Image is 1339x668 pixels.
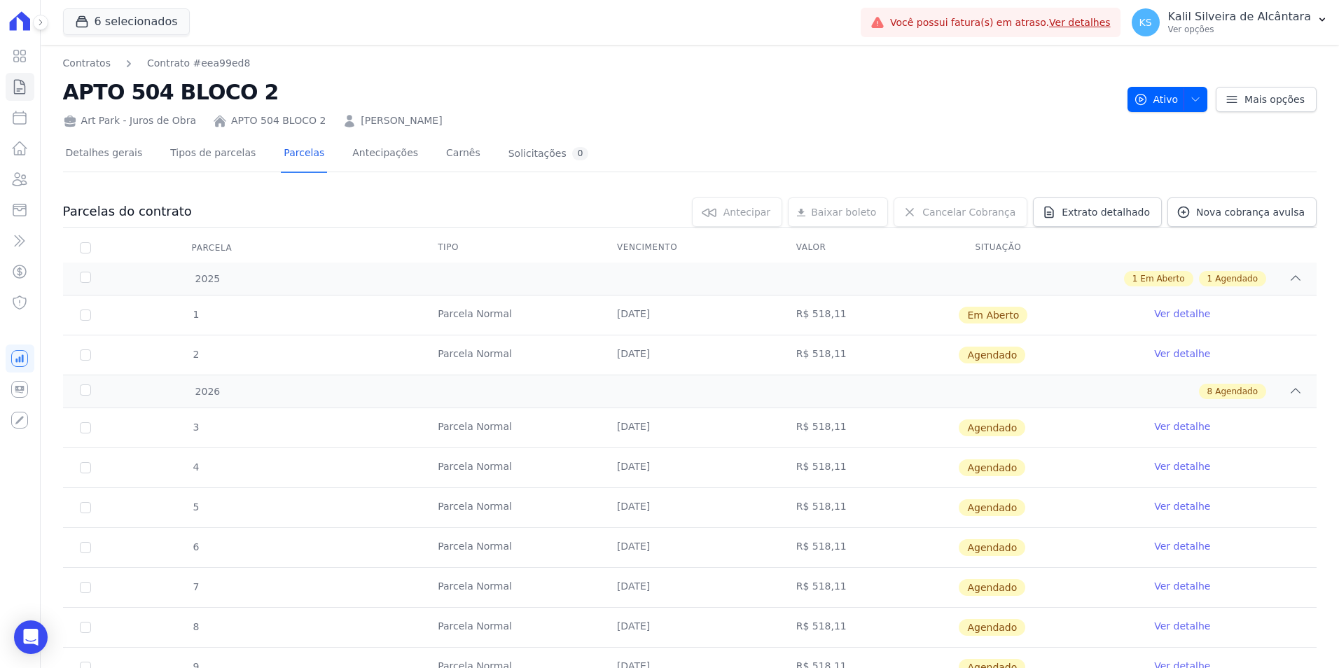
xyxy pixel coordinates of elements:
th: Tipo [421,233,600,263]
a: Ver detalhe [1154,579,1210,593]
input: default [80,349,91,361]
td: R$ 518,11 [779,608,959,647]
a: Ver detalhe [1154,499,1210,513]
p: Ver opções [1168,24,1311,35]
div: Art Park - Juros de Obra [63,113,196,128]
td: R$ 518,11 [779,335,959,375]
td: [DATE] [600,295,779,335]
a: Ver detalhe [1154,619,1210,633]
td: R$ 518,11 [779,295,959,335]
span: Agendado [1215,272,1258,285]
span: 2026 [195,384,221,399]
input: default [80,462,91,473]
td: R$ 518,11 [779,568,959,607]
span: 4 [192,461,200,473]
button: KS Kalil Silveira de Alcântara Ver opções [1121,3,1339,42]
a: Ver detalhe [1154,307,1210,321]
input: default [80,582,91,593]
input: default [80,422,91,433]
td: [DATE] [600,408,779,447]
td: [DATE] [600,568,779,607]
td: Parcela Normal [421,568,600,607]
span: 7 [192,581,200,592]
a: Antecipações [349,136,421,173]
td: Parcela Normal [421,528,600,567]
span: Agendado [1215,385,1258,398]
input: default [80,622,91,633]
td: Parcela Normal [421,448,600,487]
a: Extrato detalhado [1033,197,1162,227]
td: [DATE] [600,528,779,567]
td: Parcela Normal [421,608,600,647]
h2: APTO 504 BLOCO 2 [63,76,1116,108]
a: Mais opções [1216,87,1317,112]
td: [DATE] [600,488,779,527]
div: Open Intercom Messenger [14,620,48,654]
div: 0 [572,147,589,160]
h3: Parcelas do contrato [63,203,192,220]
span: 5 [192,501,200,513]
td: [DATE] [600,608,779,647]
span: 6 [192,541,200,552]
td: [DATE] [600,448,779,487]
a: Nova cobrança avulsa [1167,197,1317,227]
td: R$ 518,11 [779,408,959,447]
span: Agendado [959,579,1025,596]
a: Ver detalhe [1154,347,1210,361]
span: Você possui fatura(s) em atraso. [890,15,1111,30]
span: Agendado [959,459,1025,476]
span: Em Aberto [959,307,1027,323]
a: Contratos [63,56,111,71]
span: Ativo [1134,87,1179,112]
span: Mais opções [1244,92,1305,106]
span: KS [1139,18,1152,27]
span: 2025 [195,272,221,286]
td: R$ 518,11 [779,528,959,567]
a: Parcelas [281,136,327,173]
td: Parcela Normal [421,335,600,375]
input: default [80,542,91,553]
span: Nova cobrança avulsa [1196,205,1305,219]
a: APTO 504 BLOCO 2 [231,113,326,128]
span: 8 [192,621,200,632]
a: Ver detalhe [1154,539,1210,553]
span: Agendado [959,499,1025,516]
th: Vencimento [600,233,779,263]
span: Extrato detalhado [1062,205,1150,219]
a: Detalhes gerais [63,136,146,173]
button: Ativo [1128,87,1208,112]
th: Valor [779,233,959,263]
td: Parcela Normal [421,408,600,447]
a: Ver detalhe [1154,419,1210,433]
span: Agendado [959,419,1025,436]
div: Solicitações [508,147,589,160]
nav: Breadcrumb [63,56,1116,71]
span: Agendado [959,347,1025,363]
a: Ver detalhes [1049,17,1111,28]
span: Agendado [959,619,1025,636]
td: Parcela Normal [421,488,600,527]
a: Tipos de parcelas [167,136,258,173]
nav: Breadcrumb [63,56,251,71]
input: default [80,502,91,513]
p: Kalil Silveira de Alcântara [1168,10,1311,24]
span: 2 [192,349,200,360]
td: R$ 518,11 [779,488,959,527]
a: Contrato #eea99ed8 [147,56,250,71]
span: 8 [1207,385,1213,398]
span: 1 [1132,272,1138,285]
div: Parcela [175,234,249,262]
button: 6 selecionados [63,8,190,35]
span: 3 [192,422,200,433]
span: Em Aberto [1140,272,1184,285]
a: [PERSON_NAME] [361,113,442,128]
a: Carnês [443,136,483,173]
td: [DATE] [600,335,779,375]
td: R$ 518,11 [779,448,959,487]
a: Solicitações0 [506,136,592,173]
span: 1 [1207,272,1213,285]
span: 1 [192,309,200,320]
td: Parcela Normal [421,295,600,335]
a: Ver detalhe [1154,459,1210,473]
span: Agendado [959,539,1025,556]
